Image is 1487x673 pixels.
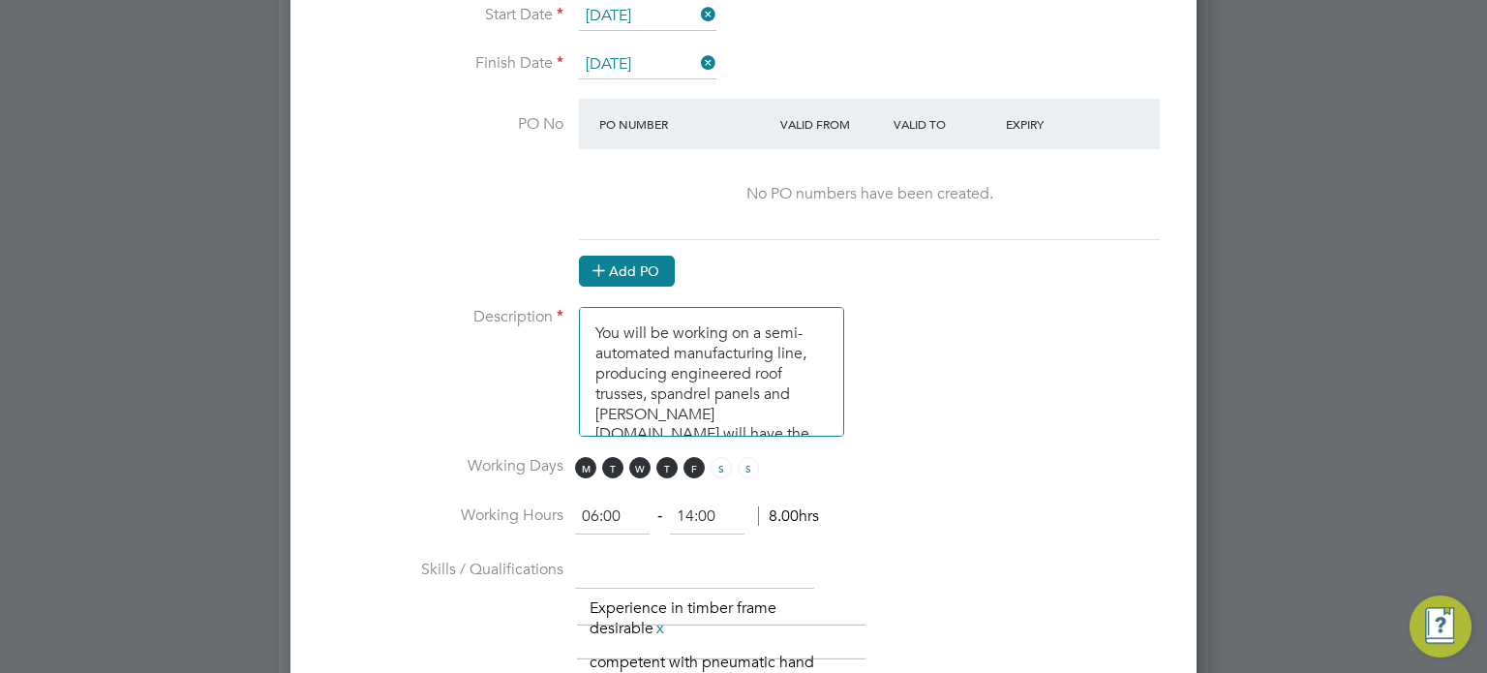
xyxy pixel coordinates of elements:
input: Select one [579,50,716,79]
label: Start Date [321,5,563,25]
li: Experience in timber frame desirable [582,596,863,642]
input: 17:00 [670,500,744,535]
label: Description [321,307,563,327]
input: Select one [579,2,716,31]
input: 08:00 [575,500,650,535]
span: T [656,457,678,478]
div: No PO numbers have been created. [598,184,1140,204]
button: Add PO [579,256,675,287]
label: PO No [321,114,563,135]
div: Expiry [1001,107,1114,141]
button: Engage Resource Center [1410,596,1472,658]
span: 8.00hrs [758,506,819,526]
span: ‐ [653,506,666,526]
span: T [602,457,623,478]
label: Skills / Qualifications [321,560,563,580]
span: S [738,457,759,478]
div: PO Number [594,107,775,141]
span: M [575,457,596,478]
div: Valid From [775,107,889,141]
label: Working Hours [321,505,563,526]
a: x [653,616,667,641]
div: Valid To [889,107,1002,141]
label: Working Days [321,456,563,476]
span: W [629,457,651,478]
span: S [711,457,732,478]
span: F [683,457,705,478]
label: Finish Date [321,53,563,74]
